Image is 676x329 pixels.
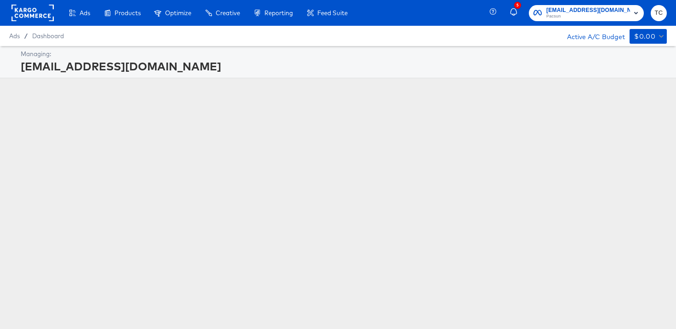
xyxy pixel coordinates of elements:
div: [EMAIL_ADDRESS][DOMAIN_NAME] [21,58,665,74]
span: Pacsun [546,13,630,20]
div: 5 [514,2,521,9]
div: Active A/C Budget [557,29,625,43]
a: Dashboard [32,32,64,40]
span: Feed Suite [317,9,348,17]
span: Products [115,9,141,17]
span: Ads [80,9,90,17]
span: Creative [216,9,240,17]
button: $0.00 [630,29,667,44]
span: TC [654,8,663,18]
div: Managing: [21,50,665,58]
button: [EMAIL_ADDRESS][DOMAIN_NAME]Pacsun [529,5,644,21]
span: Reporting [264,9,293,17]
div: $0.00 [634,31,655,42]
span: Optimize [165,9,191,17]
button: 5 [509,4,524,22]
span: [EMAIL_ADDRESS][DOMAIN_NAME] [546,6,630,15]
span: / [20,32,32,40]
span: Ads [9,32,20,40]
button: TC [651,5,667,21]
